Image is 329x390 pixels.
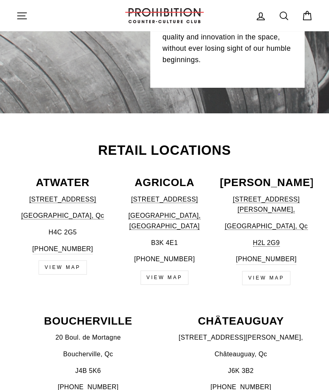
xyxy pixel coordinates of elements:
[118,238,211,248] p: B3K 4E1
[242,271,290,285] a: view map
[124,8,205,23] img: PROHIBITION COUNTER-CULTURE CLUB
[169,316,313,327] p: CHÂTEAUGUAY
[16,316,160,327] p: BOUCHERVILLE
[141,271,189,285] a: VIEW MAP
[169,366,313,376] p: J6K 3B2
[169,332,313,343] p: [STREET_ADDRESS][PERSON_NAME],
[32,244,93,255] a: [PHONE_NUMBER]
[16,366,160,376] p: J4B 5K6
[162,19,292,65] p: Prohibition has become a symbol of quality and innovation in the space, without ever losing sight...
[16,144,313,157] h2: Retail Locations
[39,260,87,275] a: VIEW MAP
[16,349,160,360] p: Boucherville, Qc
[16,177,109,188] p: ATWATER
[169,349,313,360] p: Châteauguay, Qc
[118,254,211,264] p: [PHONE_NUMBER]
[16,227,109,238] p: H4C 2G5
[118,177,211,188] p: AGRICOLA
[16,332,160,343] p: 20 Boul. de Mortagne
[236,254,297,265] a: [PHONE_NUMBER]
[220,177,313,188] p: [PERSON_NAME]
